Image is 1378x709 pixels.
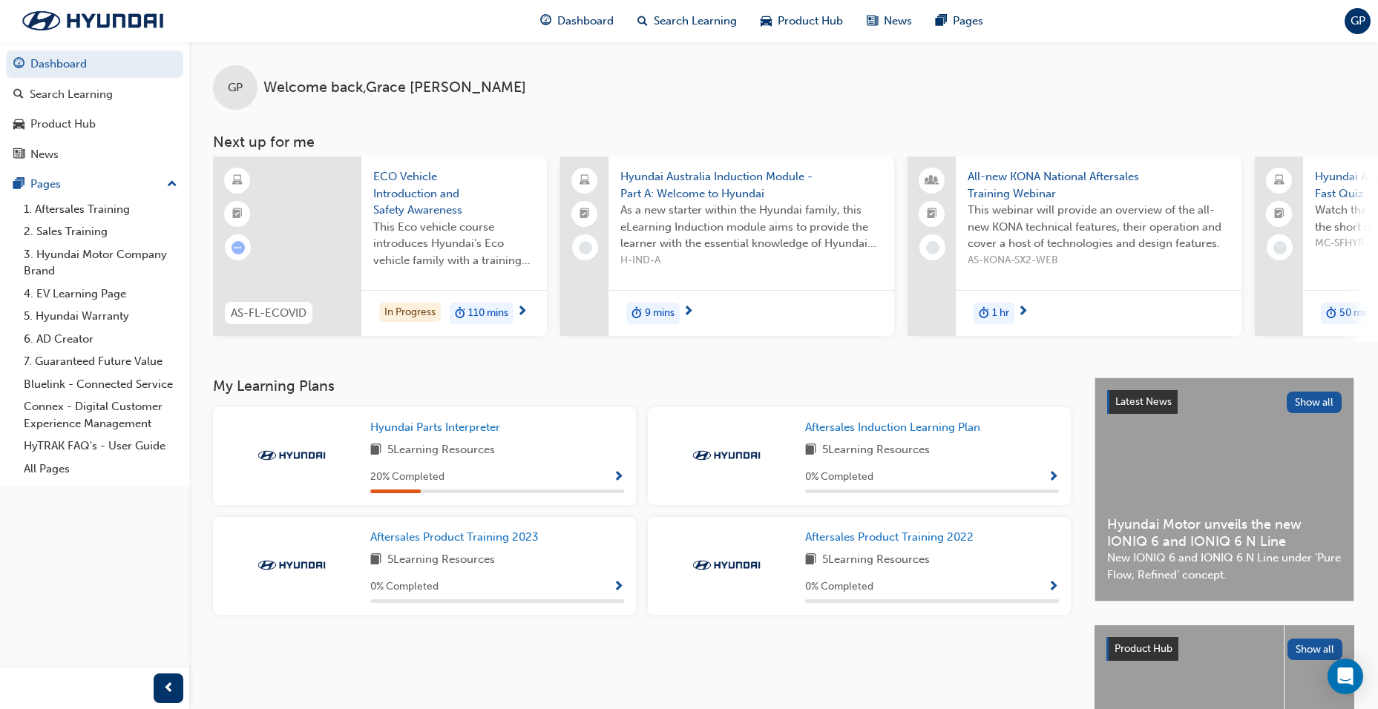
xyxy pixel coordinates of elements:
span: learningRecordVerb_NONE-icon [579,241,592,254]
img: Trak [251,448,332,463]
span: H-IND-A [620,252,882,269]
span: Aftersales Product Training 2022 [805,530,974,544]
button: GP [1345,8,1371,34]
span: Product Hub [778,13,843,30]
img: Trak [686,448,767,463]
button: Show all [1287,392,1342,413]
a: pages-iconPages [924,6,995,36]
span: Dashboard [557,13,614,30]
span: search-icon [637,12,648,30]
span: Search Learning [654,13,737,30]
span: Show Progress [613,581,624,594]
a: search-iconSearch Learning [626,6,749,36]
div: Open Intercom Messenger [1328,659,1363,694]
span: Aftersales Product Training 2023 [370,530,539,544]
span: GP [1351,13,1365,30]
span: AS-FL-ECOVID [231,305,306,322]
a: Bluelink - Connected Service [18,373,183,396]
span: 0 % Completed [370,578,439,596]
a: Connex - Digital Customer Experience Management [18,395,183,435]
span: Show Progress [613,471,624,484]
span: booktick-icon [1274,205,1285,224]
span: up-icon [167,175,177,194]
a: Aftersales Product Training 2022 [805,529,980,546]
span: duration-icon [979,304,989,323]
span: learningRecordVerb_NONE-icon [926,241,939,254]
a: All-new KONA National Aftersales Training WebinarThis webinar will provide an overview of the all... [908,156,1241,336]
a: 2. Sales Training [18,220,183,243]
button: Show Progress [613,468,624,487]
a: Search Learning [6,81,183,108]
span: duration-icon [631,304,642,323]
span: News [884,13,912,30]
a: HyTRAK FAQ's - User Guide [18,435,183,458]
span: 1 hr [992,305,1009,322]
div: News [30,146,59,163]
a: 7. Guaranteed Future Value [18,350,183,373]
span: book-icon [370,441,381,460]
span: next-icon [1017,306,1028,319]
span: book-icon [805,441,816,460]
span: booktick-icon [580,205,590,224]
a: guage-iconDashboard [528,6,626,36]
span: Aftersales Induction Learning Plan [805,421,980,434]
a: Latest NewsShow all [1107,390,1342,414]
span: booktick-icon [927,205,937,224]
span: pages-icon [936,12,947,30]
span: New IONIQ 6 and IONIQ 6 N Line under ‘Pure Flow, Refined’ concept. [1107,550,1342,583]
div: Product Hub [30,116,96,133]
span: Latest News [1115,395,1172,408]
span: guage-icon [540,12,551,30]
a: 5. Hyundai Warranty [18,305,183,328]
span: duration-icon [1326,304,1336,323]
span: Show Progress [1048,471,1059,484]
span: Hyundai Australia Induction Module - Part A: Welcome to Hyundai [620,168,882,202]
span: 20 % Completed [370,469,444,486]
button: Pages [6,171,183,198]
span: AS-KONA-SX2-WEB [968,252,1230,269]
a: News [6,141,183,168]
a: 3. Hyundai Motor Company Brand [18,243,183,283]
span: 5 Learning Resources [822,441,930,460]
span: news-icon [867,12,878,30]
span: car-icon [13,118,24,131]
div: In Progress [379,303,441,323]
img: Trak [686,558,767,573]
span: learningResourceType_ELEARNING-icon [232,171,243,191]
span: car-icon [761,12,772,30]
a: 1. Aftersales Training [18,198,183,221]
span: ECO Vehicle Introduction and Safety Awareness [373,168,535,219]
span: learningRecordVerb_NONE-icon [1273,241,1287,254]
a: All Pages [18,458,183,481]
span: laptop-icon [1274,171,1285,191]
span: search-icon [13,88,24,102]
span: pages-icon [13,178,24,191]
button: Show Progress [1048,578,1059,596]
h3: My Learning Plans [213,377,1071,395]
a: Product Hub [6,111,183,138]
span: laptop-icon [580,171,590,191]
span: 9 mins [645,305,675,322]
span: 0 % Completed [805,469,873,486]
button: Show Progress [1048,468,1059,487]
button: Show Progress [613,578,624,596]
span: prev-icon [163,679,174,698]
span: book-icon [370,551,381,570]
a: Dashboard [6,50,183,78]
span: next-icon [683,306,694,319]
div: Search Learning [30,86,113,103]
span: Hyundai Parts Interpreter [370,421,500,434]
a: news-iconNews [855,6,924,36]
span: news-icon [13,148,24,162]
span: guage-icon [13,58,24,71]
span: This webinar will provide an overview of the all-new KONA technical features, their operation and... [968,202,1230,252]
span: Product Hub [1115,642,1172,655]
span: 5 Learning Resources [387,551,495,570]
a: Product HubShow all [1106,637,1342,661]
span: Pages [953,13,983,30]
a: AS-FL-ECOVIDECO Vehicle Introduction and Safety AwarenessThis Eco vehicle course introduces Hyund... [213,156,547,336]
a: Aftersales Product Training 2023 [370,529,545,546]
span: next-icon [516,306,528,319]
a: Hyundai Parts Interpreter [370,419,506,436]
